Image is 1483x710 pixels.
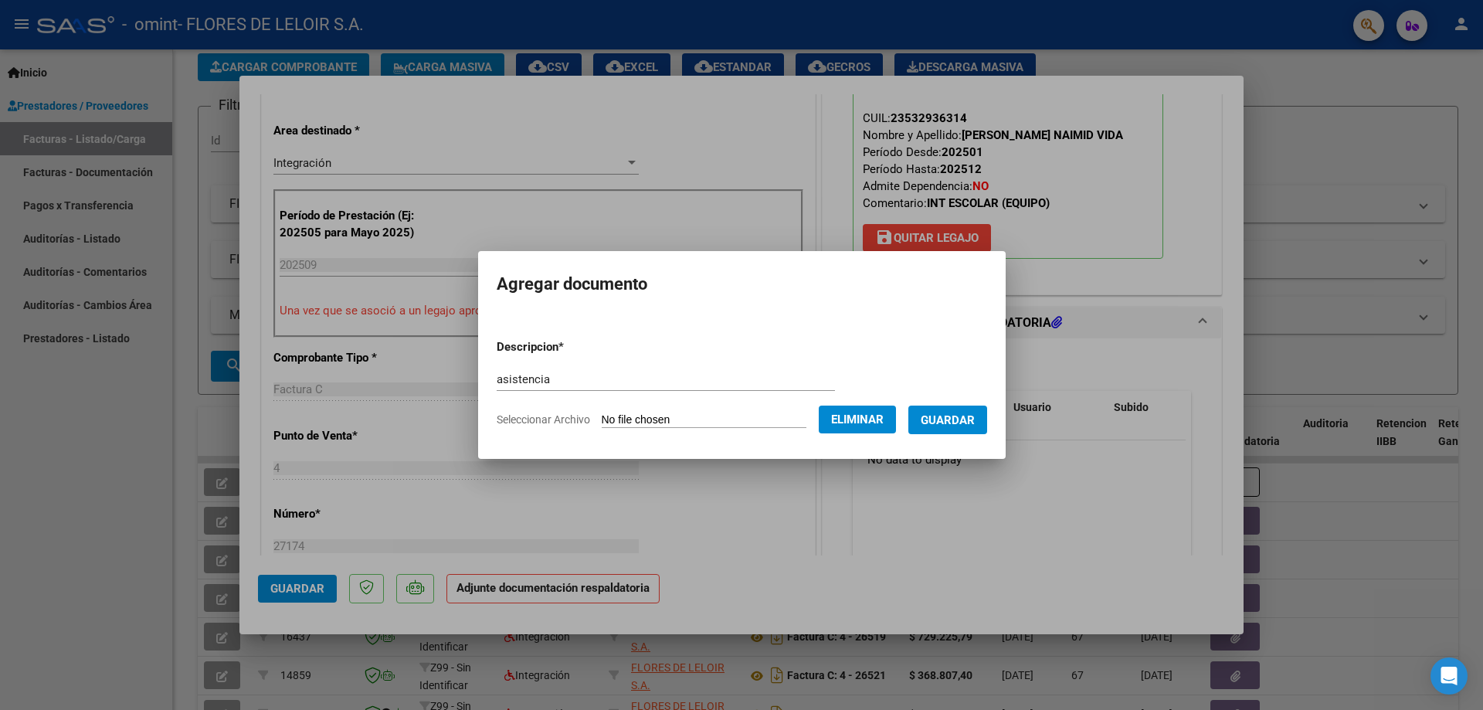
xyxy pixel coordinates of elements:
[1430,657,1468,695] div: Open Intercom Messenger
[831,413,884,426] span: Eliminar
[497,338,644,356] p: Descripcion
[921,413,975,427] span: Guardar
[819,406,896,433] button: Eliminar
[497,413,590,426] span: Seleccionar Archivo
[908,406,987,434] button: Guardar
[497,270,987,299] h2: Agregar documento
